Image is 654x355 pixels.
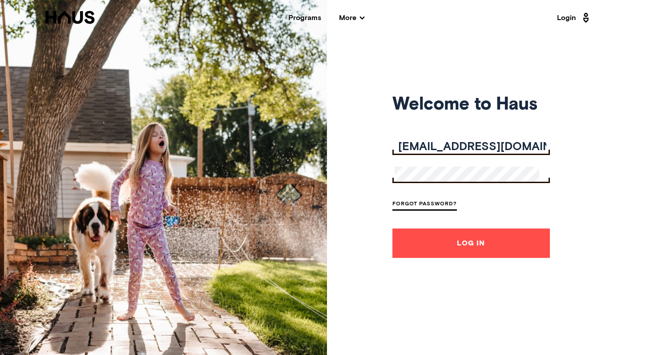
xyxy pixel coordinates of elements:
a: Forgot Password? [392,199,457,211]
h1: Welcome to Haus [392,97,550,113]
button: Log In [392,229,550,258]
input: Your password [395,167,539,184]
input: Your email [395,141,550,153]
a: Programs [288,14,321,21]
a: Login [557,11,592,25]
span: More [339,14,364,21]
